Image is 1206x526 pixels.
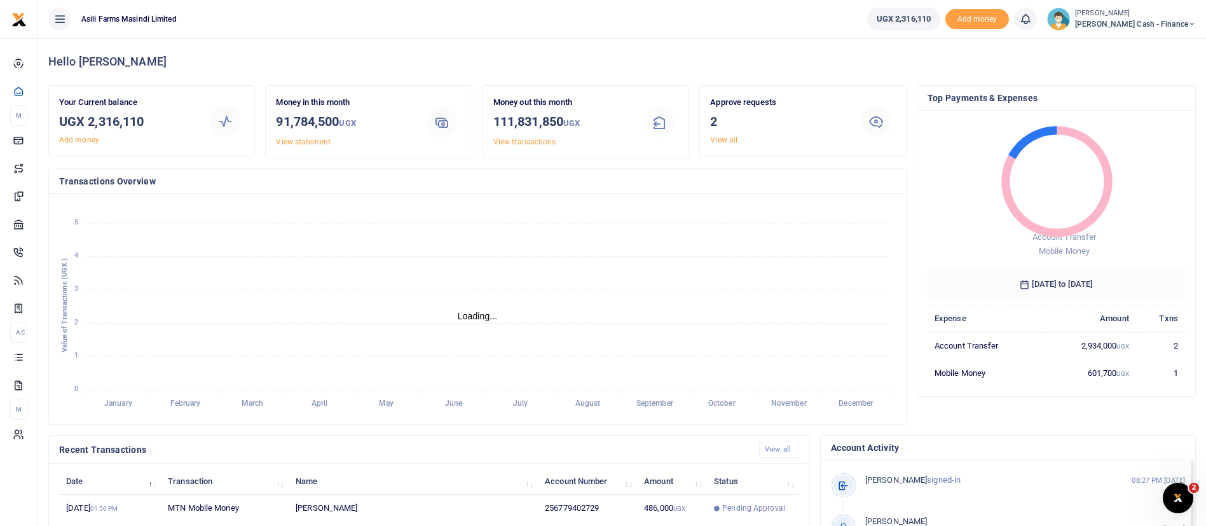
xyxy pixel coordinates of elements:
[1136,359,1185,386] td: 1
[707,467,799,495] th: Status: activate to sort column ascending
[877,13,931,25] span: UGX 2,316,110
[59,467,161,495] th: Date: activate to sort column descending
[74,385,78,393] tspan: 0
[276,137,330,146] a: View statement
[11,14,27,24] a: logo-small logo-large logo-large
[637,495,707,522] td: 486,000
[771,399,807,408] tspan: November
[1189,483,1199,493] span: 2
[493,96,630,109] p: Money out this month
[673,505,685,512] small: UGX
[289,467,538,495] th: Name: activate to sort column ascending
[636,399,674,408] tspan: September
[538,467,637,495] th: Account Number: activate to sort column ascending
[312,399,327,408] tspan: April
[1044,359,1136,386] td: 601,700
[59,135,99,144] a: Add money
[1047,8,1196,31] a: profile-user [PERSON_NAME] [PERSON_NAME] Cash - Finance
[839,399,874,408] tspan: December
[74,352,78,360] tspan: 1
[1116,343,1128,350] small: UGX
[862,8,945,31] li: Wallet ballance
[865,516,927,526] span: [PERSON_NAME]
[59,112,196,131] h3: UGX 2,316,110
[538,495,637,522] td: 256779402729
[513,399,528,408] tspan: July
[48,55,1196,69] h4: Hello [PERSON_NAME]
[74,318,78,326] tspan: 2
[458,311,498,321] text: Loading...
[1044,332,1136,359] td: 2,934,000
[493,112,630,133] h3: 111,831,850
[945,13,1009,23] a: Add money
[10,322,27,343] li: Ac
[339,118,355,128] small: UGX
[865,475,927,485] span: [PERSON_NAME]
[1136,305,1185,332] th: Txns
[10,399,27,420] li: M
[76,13,182,25] span: Asili Farms Masindi Limited
[1116,370,1128,377] small: UGX
[928,359,1044,386] td: Mobile Money
[289,495,538,522] td: [PERSON_NAME]
[104,399,132,408] tspan: January
[74,285,78,293] tspan: 3
[722,502,785,514] span: Pending Approval
[1039,246,1090,256] span: Mobile Money
[11,12,27,27] img: logo-small
[710,135,737,144] a: View all
[1075,8,1196,19] small: [PERSON_NAME]
[59,96,196,109] p: Your Current balance
[1047,8,1070,31] img: profile-user
[928,91,1185,105] h4: Top Payments & Expenses
[90,505,118,512] small: 01:50 PM
[74,251,78,260] tspan: 4
[161,495,289,522] td: MTN Mobile Money
[10,105,27,126] li: M
[575,399,601,408] tspan: August
[710,112,847,131] h3: 2
[74,218,78,226] tspan: 5
[59,174,896,188] h4: Transactions Overview
[1136,332,1185,359] td: 2
[759,441,799,458] a: View all
[59,495,161,522] td: [DATE]
[276,96,413,109] p: Money in this month
[563,118,580,128] small: UGX
[493,137,556,146] a: View transactions
[1163,483,1193,513] iframe: Intercom live chat
[1075,18,1196,30] span: [PERSON_NAME] Cash - Finance
[708,399,736,408] tspan: October
[710,96,847,109] p: Approve requests
[637,467,707,495] th: Amount: activate to sort column ascending
[1132,475,1185,486] small: 08:27 PM [DATE]
[928,332,1044,359] td: Account Transfer
[161,467,289,495] th: Transaction: activate to sort column ascending
[945,9,1009,30] li: Toup your wallet
[945,9,1009,30] span: Add money
[276,112,413,133] h3: 91,784,500
[242,399,264,408] tspan: March
[928,269,1185,300] h6: [DATE] to [DATE]
[865,474,1105,487] p: signed-in
[867,8,940,31] a: UGX 2,316,110
[379,399,394,408] tspan: May
[1044,305,1136,332] th: Amount
[60,258,69,353] text: Value of Transactions (UGX )
[928,305,1044,332] th: Expense
[831,441,1185,455] h4: Account Activity
[445,399,463,408] tspan: June
[1032,232,1096,242] span: Account Transfer
[170,399,201,408] tspan: February
[59,443,749,457] h4: Recent Transactions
